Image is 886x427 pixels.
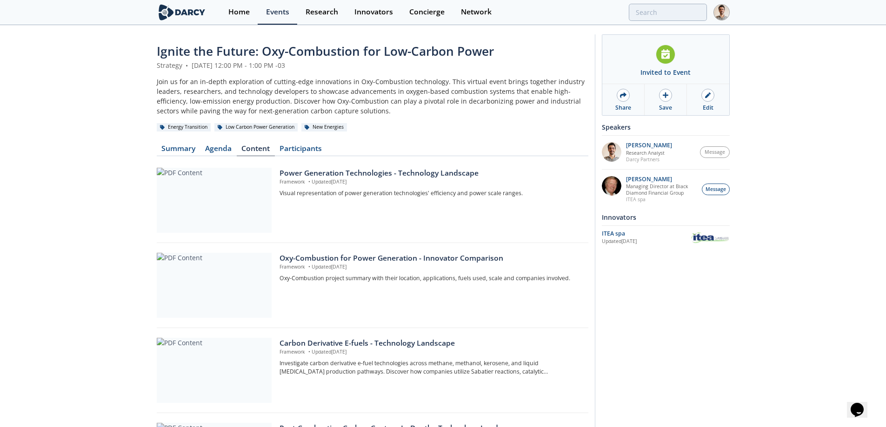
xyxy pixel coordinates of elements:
div: Network [461,8,492,16]
div: Edit [703,104,713,112]
img: e78dc165-e339-43be-b819-6f39ce58aec6 [602,142,621,162]
p: Framework Updated [DATE] [280,178,581,186]
div: Save [659,104,672,112]
div: Innovators [602,209,730,225]
img: 5c882eca-8b14-43be-9dc2-518e113e9a37 [602,176,621,196]
a: Agenda [200,145,237,156]
button: Message [700,146,730,158]
span: • [306,178,312,185]
p: Framework Updated [DATE] [280,263,581,271]
p: Research Analyst [626,150,672,156]
div: Strategy [DATE] 12:00 PM - 1:00 PM -03 [157,60,588,70]
span: • [306,263,312,270]
p: Managing Director at Black Diamond Financial Group [626,183,697,196]
div: Join us for an in-depth exploration of cutting-edge innovations in Oxy-Combustion technology. Thi... [157,77,588,116]
p: Framework Updated [DATE] [280,348,581,356]
span: • [184,61,190,70]
a: PDF Content Carbon Derivative E-fuels - Technology Landscape Framework •Updated[DATE] Investigate... [157,338,588,403]
div: Invited to Event [640,67,691,77]
span: Message [705,149,725,156]
div: Energy Transition [157,123,211,131]
div: Home [228,8,250,16]
p: Investigate carbon derivative e-fuel technologies across methane, methanol, kerosene, and liquid ... [280,359,581,376]
p: [PERSON_NAME] [626,176,697,183]
div: Concierge [409,8,445,16]
div: Events [266,8,289,16]
span: Message [706,186,726,193]
div: Share [615,104,631,112]
div: Speakers [602,119,730,135]
img: Profile [713,4,730,20]
p: Darcy Partners [626,156,672,163]
div: Low Carbon Power Generation [214,123,298,131]
a: Participants [275,145,327,156]
a: ITEA spa Updated[DATE] ITEA spa [602,229,730,245]
button: Message [702,184,730,195]
p: ITEA spa [626,196,697,203]
a: Summary [157,145,200,156]
iframe: chat widget [847,390,877,418]
span: Ignite the Future: Oxy-Combustion for Low-Carbon Power [157,43,494,59]
div: New Energies [301,123,347,131]
a: PDF Content Oxy-Combustion for Power Generation - Innovator Comparison Framework •Updated[DATE] O... [157,253,588,318]
img: logo-wide.svg [157,4,207,20]
a: PDF Content Power Generation Technologies - Technology Landscape Framework •Updated[DATE] Visual ... [157,168,588,233]
a: Content [237,145,275,156]
div: Updated [DATE] [602,238,691,245]
div: Oxy-Combustion for Power Generation - Innovator Comparison [280,253,581,264]
p: Oxy-Combustion project summary with their location, applications, fuels used, scale and companies... [280,274,581,282]
p: [PERSON_NAME] [626,142,672,149]
input: Advanced Search [629,4,707,21]
div: ITEA spa [602,230,691,238]
span: • [306,348,312,355]
p: Visual representation of power generation technologies' efficiency and power scale ranges. [280,189,581,197]
img: ITEA spa [691,231,730,244]
div: Carbon Derivative E-fuels - Technology Landscape [280,338,581,349]
div: Innovators [354,8,393,16]
a: Edit [687,84,729,115]
div: Power Generation Technologies - Technology Landscape [280,168,581,179]
div: Research [306,8,338,16]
